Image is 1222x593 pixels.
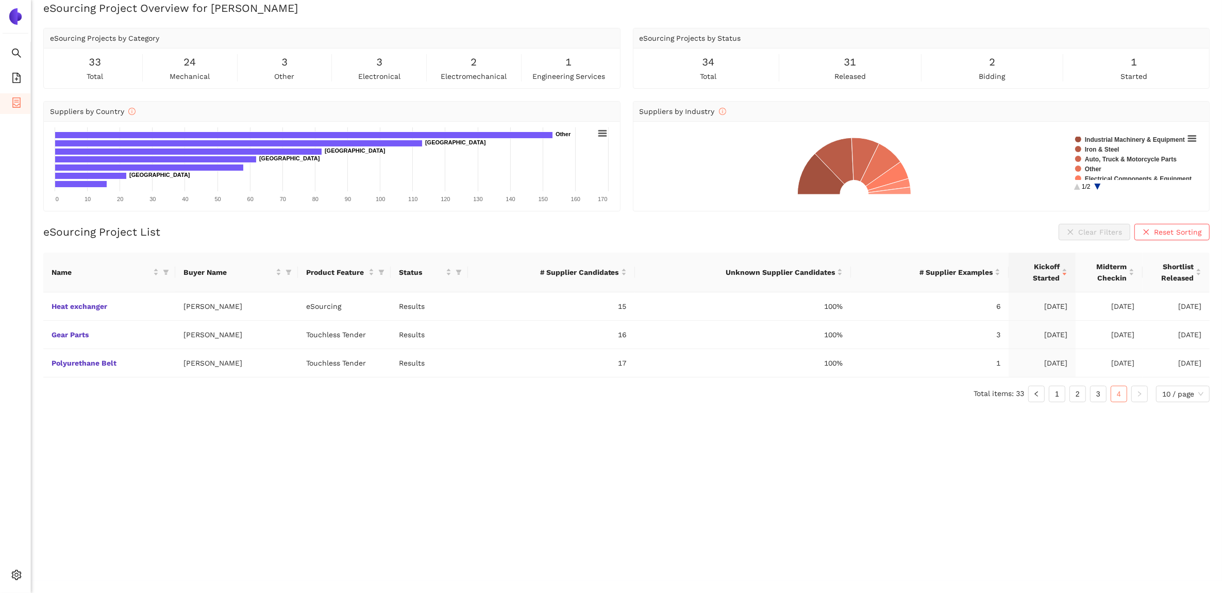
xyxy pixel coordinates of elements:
td: 3 [851,321,1009,349]
text: 1/2 [1082,183,1091,190]
span: released [834,71,866,82]
td: Results [391,292,468,321]
text: 170 [598,196,607,202]
span: electronical [358,71,400,82]
th: this column's title is Shortlist Released,this column is sortable [1143,253,1210,292]
span: filter [376,265,387,280]
li: 1 [1049,386,1065,402]
h2: eSourcing Project List [43,224,160,239]
span: filter [456,269,462,275]
td: [PERSON_NAME] [175,349,298,377]
li: Next Page [1131,386,1148,402]
td: Touchless Tender [298,321,391,349]
span: Midterm Checkin [1084,261,1127,284]
span: setting [11,566,22,587]
span: search [11,44,22,65]
text: [GEOGRAPHIC_DATA] [425,139,486,145]
th: this column's title is # Supplier Candidates,this column is sortable [468,253,635,292]
text: Other [1085,166,1101,173]
span: total [87,71,103,82]
a: 3 [1091,386,1106,402]
span: Suppliers by Industry [640,107,726,116]
span: Status [399,267,444,278]
text: 130 [473,196,482,202]
text: 100 [376,196,385,202]
td: Touchless Tender [298,349,391,377]
text: 150 [539,196,548,202]
text: 60 [247,196,254,202]
span: Suppliers by Country [50,107,136,116]
span: eSourcing Projects by Category [50,34,159,42]
td: [DATE] [1143,292,1210,321]
img: Logo [7,8,24,25]
span: Unknown Supplier Candidates [643,267,835,278]
h2: eSourcing Project Overview for [PERSON_NAME] [43,1,1210,15]
text: 50 [214,196,221,202]
text: [GEOGRAPHIC_DATA] [325,147,386,154]
div: Page Size [1156,386,1210,402]
span: 2 [989,54,995,70]
span: filter [454,265,464,280]
td: 100% [635,321,851,349]
button: closeReset Sorting [1134,224,1210,240]
span: right [1136,391,1143,397]
text: Other [556,131,571,137]
td: Results [391,321,468,349]
li: 4 [1111,386,1127,402]
text: [GEOGRAPHIC_DATA] [259,155,320,161]
span: filter [161,265,171,280]
span: Product Feature [306,267,366,278]
span: mechanical [170,71,210,82]
text: 110 [408,196,417,202]
span: 34 [702,54,714,70]
button: closeClear Filters [1059,224,1130,240]
td: 1 [851,349,1009,377]
a: 2 [1070,386,1085,402]
span: eSourcing Projects by Status [640,34,741,42]
span: left [1033,391,1040,397]
span: info-circle [719,108,726,115]
span: 1 [565,54,572,70]
td: [DATE] [1143,349,1210,377]
text: 0 [56,196,59,202]
th: this column's title is Midterm Checkin,this column is sortable [1076,253,1143,292]
td: 16 [468,321,635,349]
text: [GEOGRAPHIC_DATA] [129,172,190,178]
td: eSourcing [298,292,391,321]
text: Industrial Machinery & Equipment [1085,136,1185,143]
td: 100% [635,292,851,321]
td: 15 [468,292,635,321]
span: filter [378,269,384,275]
td: 100% [635,349,851,377]
text: 140 [506,196,515,202]
span: 3 [376,54,382,70]
span: 10 / page [1162,386,1203,402]
span: 3 [281,54,288,70]
span: Shortlist Released [1151,261,1194,284]
text: 40 [182,196,188,202]
td: [DATE] [1009,292,1076,321]
text: Iron & Steel [1085,146,1119,153]
span: started [1121,71,1148,82]
td: 17 [468,349,635,377]
th: this column's title is Name,this column is sortable [43,253,175,292]
text: 160 [571,196,580,202]
text: 80 [312,196,319,202]
text: 20 [117,196,123,202]
span: electromechanical [441,71,507,82]
span: 2 [471,54,477,70]
li: Total items: 33 [974,386,1024,402]
span: Kickoff Started [1017,261,1060,284]
a: 4 [1111,386,1127,402]
th: this column's title is Unknown Supplier Candidates,this column is sortable [635,253,851,292]
span: close [1143,228,1150,237]
th: this column's title is Product Feature,this column is sortable [298,253,391,292]
span: 33 [89,54,101,70]
span: engineering services [532,71,605,82]
a: 1 [1049,386,1065,402]
text: Auto, Truck & Motorcycle Parts [1085,156,1177,163]
li: 3 [1090,386,1107,402]
text: Electrical Components & Equipment [1085,175,1192,183]
td: [DATE] [1076,349,1143,377]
